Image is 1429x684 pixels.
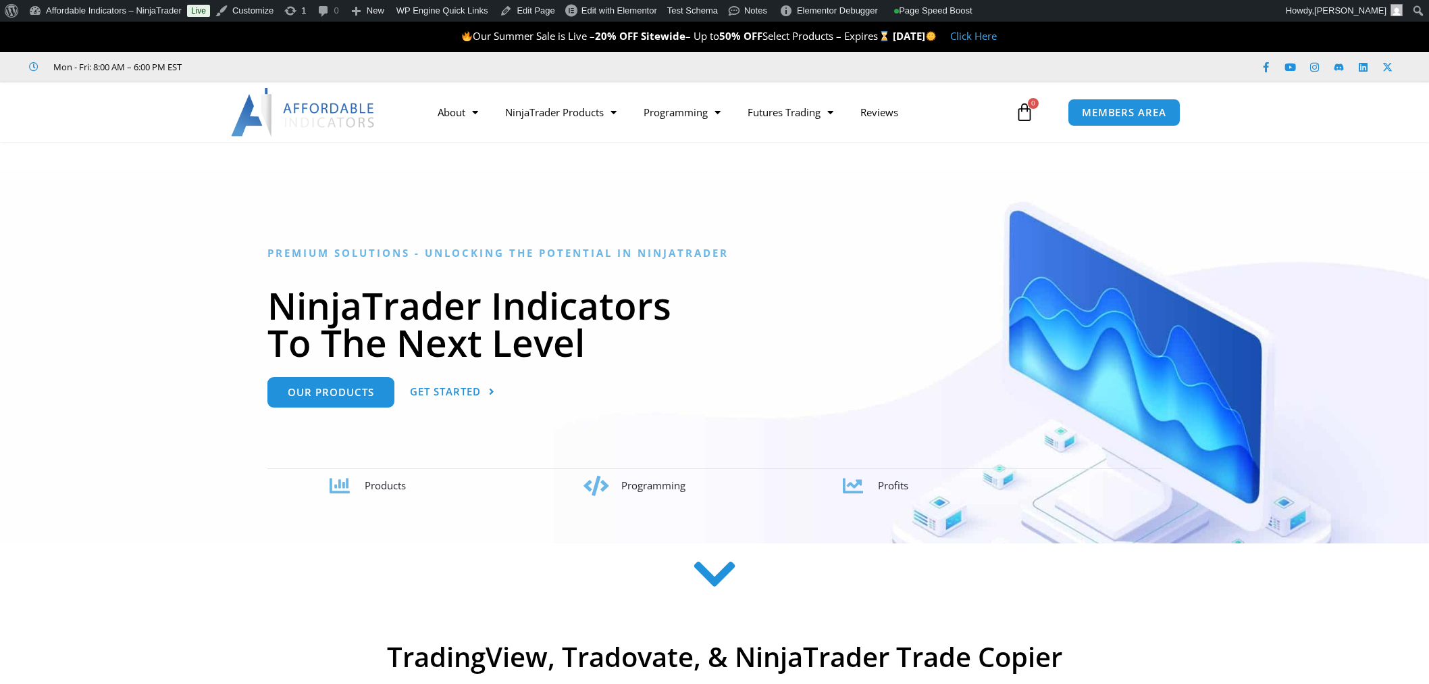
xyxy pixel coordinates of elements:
a: About [424,97,492,128]
nav: Menu [424,97,1012,128]
a: Click Here [950,29,997,43]
img: ⌛ [879,31,889,41]
a: Live [187,5,210,17]
a: Reviews [847,97,912,128]
span: Profits [878,479,908,492]
a: Get Started [410,377,495,408]
strong: 50% OFF [719,29,762,43]
span: Mon - Fri: 8:00 AM – 6:00 PM EST [50,59,182,75]
span: MEMBERS AREA [1082,107,1166,118]
img: 🌞 [926,31,936,41]
span: Our Summer Sale is Live – – Up to Select Products – Expires [461,29,892,43]
a: Programming [630,97,734,128]
span: Edit with Elementor [581,5,657,16]
h2: TradingView, Tradovate, & NinjaTrader Trade Copier [292,641,1157,673]
iframe: Customer reviews powered by Trustpilot [201,60,403,74]
h6: Premium Solutions - Unlocking the Potential in NinjaTrader [267,247,1162,260]
span: Our Products [288,387,374,397]
a: Futures Trading [734,97,847,128]
span: 0 [1028,98,1039,109]
a: MEMBERS AREA [1068,99,1180,126]
a: Our Products [267,377,394,408]
strong: 20% OFF [595,29,638,43]
a: NinjaTrader Products [492,97,630,128]
span: [PERSON_NAME] [1314,5,1386,16]
img: 🔥 [462,31,472,41]
img: LogoAI | Affordable Indicators – NinjaTrader [231,88,376,137]
strong: [DATE] [893,29,937,43]
span: Products [365,479,406,492]
h1: NinjaTrader Indicators To The Next Level [267,287,1162,361]
span: Programming [621,479,685,492]
a: 0 [995,93,1054,132]
strong: Sitewide [641,29,685,43]
span: Get Started [410,387,481,397]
